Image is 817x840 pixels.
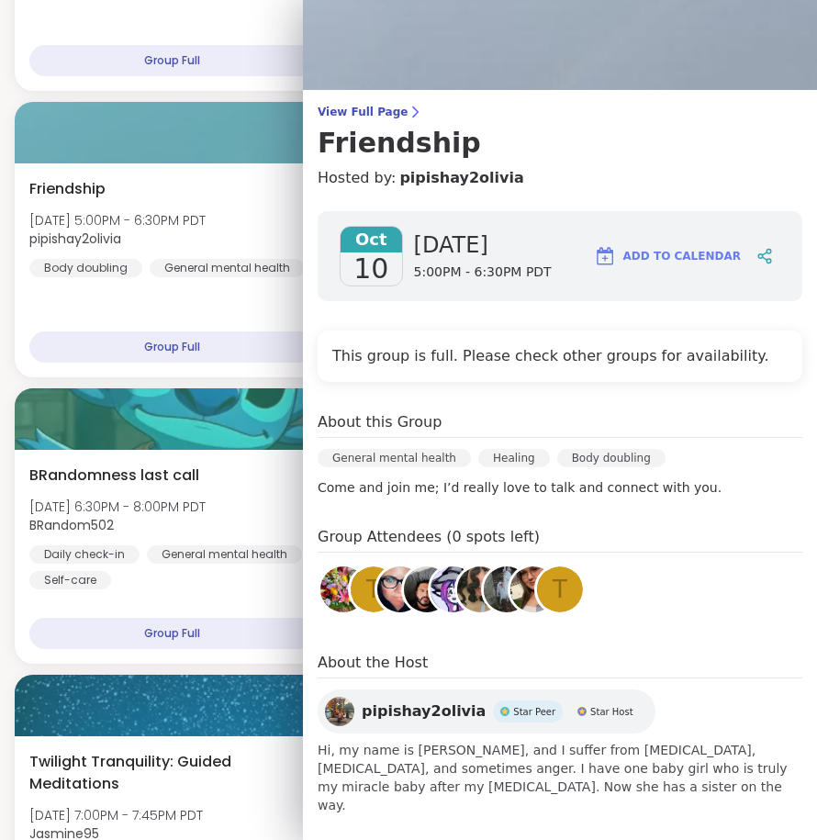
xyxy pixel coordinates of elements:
[318,105,802,119] span: View Full Page
[401,564,453,615] a: Rob78_NJ
[318,652,802,678] h4: About the Host
[431,566,476,612] img: Tiffanyaka
[399,167,523,189] a: pipishay2olivia
[362,700,486,722] span: pipishay2olivia
[484,566,530,612] img: Emil2207
[29,178,106,200] span: Friendship
[29,806,203,824] span: [DATE] 7:00PM - 7:45PM PDT
[454,564,506,615] a: SinnersWinSometimes
[590,705,632,719] span: Star Host
[147,545,302,564] div: General mental health
[375,564,426,615] a: Manda4444
[428,564,479,615] a: Tiffanyaka
[29,498,206,516] span: [DATE] 6:30PM - 8:00PM PDT
[29,465,199,487] span: BRandomness last call
[353,252,388,286] span: 10
[332,345,788,367] h4: This group is full. Please check other groups for availability.
[29,751,306,795] span: Twilight Tranquility: Guided Meditations
[404,566,450,612] img: Rob78_NJ
[318,526,802,553] h4: Group Attendees (0 spots left)
[29,331,315,363] div: Group Full
[623,248,741,264] span: Add to Calendar
[29,618,315,649] div: Group Full
[320,566,366,612] img: Butterfly77
[534,564,586,615] a: t
[318,105,802,160] a: View Full PageFriendship
[508,564,559,615] a: elainaaaaa
[500,707,509,716] img: Star Peer
[478,449,550,467] div: Healing
[481,564,532,615] a: Emil2207
[29,259,142,277] div: Body doubling
[457,566,503,612] img: SinnersWinSometimes
[553,572,567,608] span: t
[325,697,354,726] img: pipishay2olivia
[586,234,749,278] button: Add to Calendar
[366,572,381,608] span: t
[318,689,655,734] a: pipishay2oliviapipishay2oliviaStar PeerStar PeerStar HostStar Host
[29,230,121,248] b: pipishay2olivia
[29,45,315,76] div: Group Full
[318,127,802,160] h3: Friendship
[513,705,555,719] span: Star Peer
[348,564,399,615] a: t
[318,741,802,814] span: Hi, my name is [PERSON_NAME], and I suffer from [MEDICAL_DATA], [MEDICAL_DATA], and sometimes ang...
[150,259,305,277] div: General mental health
[594,245,616,267] img: ShareWell Logomark
[414,263,552,282] span: 5:00PM - 6:30PM PDT
[318,449,471,467] div: General mental health
[377,566,423,612] img: Manda4444
[318,167,802,189] h4: Hosted by:
[318,411,442,433] h4: About this Group
[577,707,587,716] img: Star Host
[414,230,552,260] span: [DATE]
[510,566,556,612] img: elainaaaaa
[318,478,802,497] p: Come and join me; I’d really love to talk and connect with you.
[557,449,666,467] div: Body doubling
[29,545,140,564] div: Daily check-in
[341,227,402,252] span: Oct
[29,571,111,589] div: Self-care
[318,564,369,615] a: Butterfly77
[29,211,206,230] span: [DATE] 5:00PM - 6:30PM PDT
[29,516,114,534] b: BRandom502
